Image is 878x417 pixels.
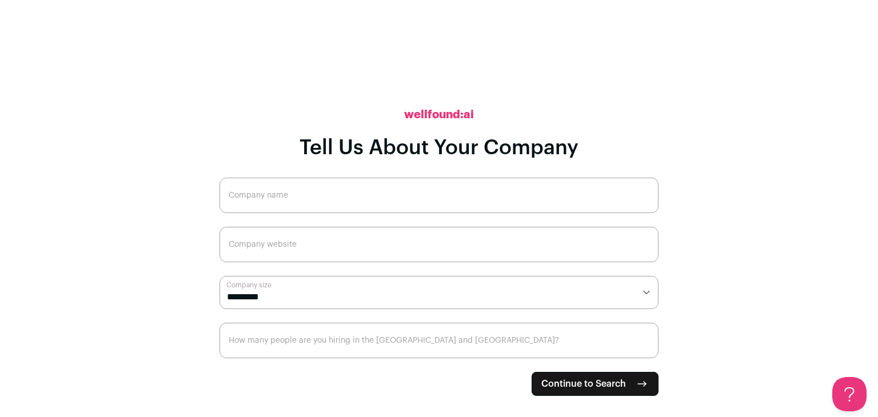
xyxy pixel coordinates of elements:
iframe: Help Scout Beacon - Open [832,377,867,411]
input: How many people are you hiring in the US and Canada? [219,323,658,358]
span: Continue to Search [541,377,626,391]
h2: wellfound:ai [404,107,474,123]
h1: Tell Us About Your Company [300,137,578,159]
input: Company name [219,178,658,213]
button: Continue to Search [532,372,658,396]
input: Company website [219,227,658,262]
